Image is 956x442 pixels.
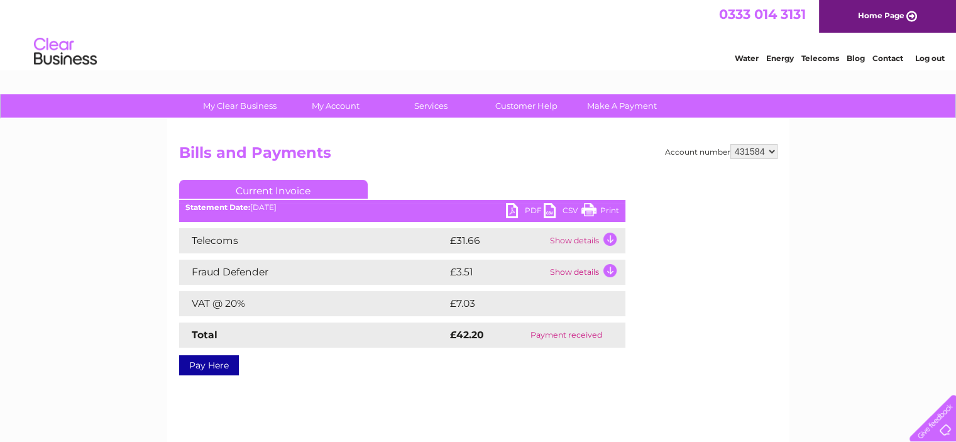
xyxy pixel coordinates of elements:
[475,94,578,118] a: Customer Help
[185,202,250,212] b: Statement Date:
[450,329,484,341] strong: £42.20
[379,94,483,118] a: Services
[915,53,944,63] a: Log out
[719,6,806,22] a: 0333 014 3131
[283,94,387,118] a: My Account
[179,291,447,316] td: VAT @ 20%
[447,291,596,316] td: £7.03
[544,203,581,221] a: CSV
[447,228,547,253] td: £31.66
[179,355,239,375] a: Pay Here
[801,53,839,63] a: Telecoms
[179,203,625,212] div: [DATE]
[665,144,777,159] div: Account number
[766,53,794,63] a: Energy
[192,329,217,341] strong: Total
[507,323,625,348] td: Payment received
[847,53,865,63] a: Blog
[188,94,292,118] a: My Clear Business
[447,260,547,285] td: £3.51
[570,94,674,118] a: Make A Payment
[179,180,368,199] a: Current Invoice
[182,7,776,61] div: Clear Business is a trading name of Verastar Limited (registered in [GEOGRAPHIC_DATA] No. 3667643...
[547,260,625,285] td: Show details
[735,53,759,63] a: Water
[33,33,97,71] img: logo.png
[872,53,903,63] a: Contact
[179,228,447,253] td: Telecoms
[547,228,625,253] td: Show details
[179,144,777,168] h2: Bills and Payments
[581,203,619,221] a: Print
[179,260,447,285] td: Fraud Defender
[506,203,544,221] a: PDF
